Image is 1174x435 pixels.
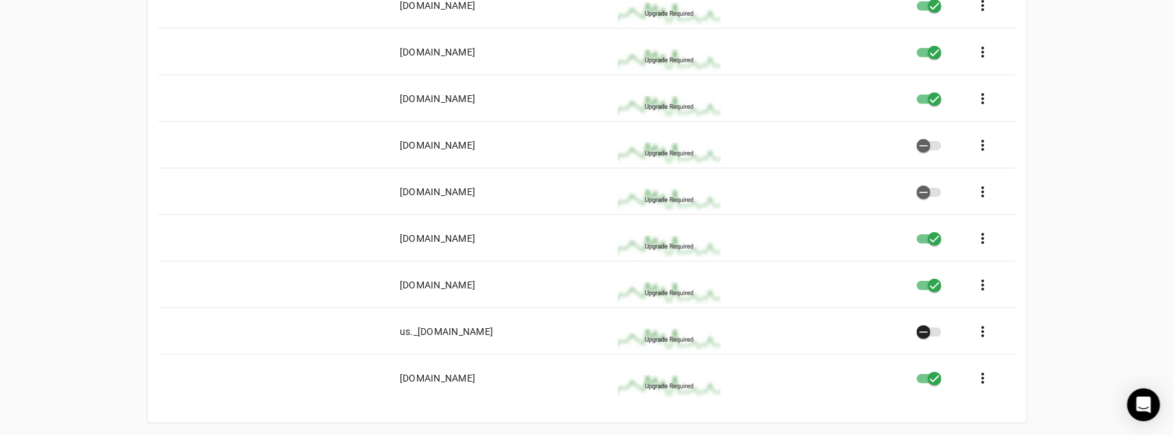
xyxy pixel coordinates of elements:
[618,329,721,351] img: upgrade_sparkline.jpg
[618,142,721,164] img: upgrade_sparkline.jpg
[618,282,721,304] img: upgrade_sparkline.jpg
[618,3,721,25] img: upgrade_sparkline.jpg
[400,185,475,199] div: [DOMAIN_NAME]
[400,371,475,385] div: [DOMAIN_NAME]
[618,49,721,71] img: upgrade_sparkline.jpg
[400,92,475,105] div: [DOMAIN_NAME]
[400,325,493,338] div: us._[DOMAIN_NAME]
[400,45,475,59] div: [DOMAIN_NAME]
[1127,388,1160,421] div: Open Intercom Messenger
[400,138,475,152] div: [DOMAIN_NAME]
[618,375,721,397] img: upgrade_sparkline.jpg
[400,278,475,292] div: [DOMAIN_NAME]
[618,96,721,118] img: upgrade_sparkline.jpg
[400,232,475,245] div: [DOMAIN_NAME]
[618,189,721,211] img: upgrade_sparkline.jpg
[618,236,721,258] img: upgrade_sparkline.jpg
